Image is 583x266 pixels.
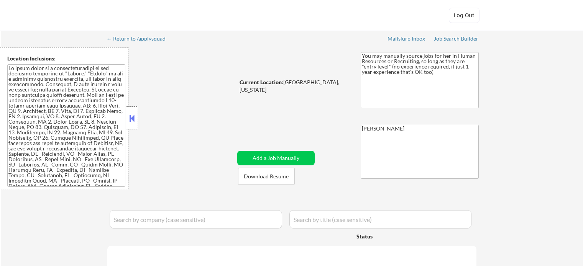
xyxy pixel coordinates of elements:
[7,55,125,62] div: Location Inclusions:
[240,79,283,85] strong: Current Location:
[449,8,480,23] button: Log Out
[107,36,173,43] a: ← Return to /applysquad
[110,210,282,228] input: Search by company (case sensitive)
[356,229,422,243] div: Status
[238,168,295,185] button: Download Resume
[388,36,426,43] a: Mailslurp Inbox
[240,78,348,93] div: [GEOGRAPHIC_DATA], [US_STATE]
[107,36,173,41] div: ← Return to /applysquad
[237,151,315,165] button: Add a Job Manually
[434,36,479,43] a: Job Search Builder
[388,36,426,41] div: Mailslurp Inbox
[289,210,471,228] input: Search by title (case sensitive)
[434,36,479,41] div: Job Search Builder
